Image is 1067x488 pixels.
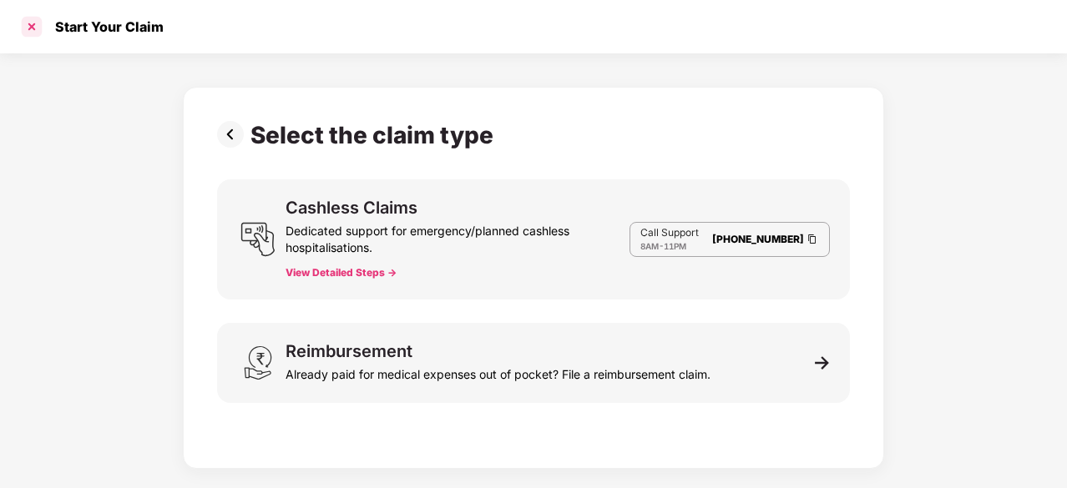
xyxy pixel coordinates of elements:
button: View Detailed Steps -> [286,266,397,279]
img: svg+xml;base64,PHN2ZyBpZD0iUHJldi0zMngzMiIgeG1sbnM9Imh0dHA6Ly93d3cudzMub3JnLzIwMDAvc3ZnIiB3aWR0aD... [217,121,250,148]
img: Clipboard Icon [806,232,819,246]
span: 11PM [664,241,686,251]
div: Start Your Claim [45,18,164,35]
div: - [640,239,699,253]
img: svg+xml;base64,PHN2ZyB3aWR0aD0iMjQiIGhlaWdodD0iMjUiIHZpZXdCb3g9IjAgMCAyNCAyNSIgZmlsbD0ibm9uZSIgeG... [240,222,276,257]
div: Already paid for medical expenses out of pocket? File a reimbursement claim. [286,360,710,383]
img: svg+xml;base64,PHN2ZyB3aWR0aD0iMTEiIGhlaWdodD0iMTEiIHZpZXdCb3g9IjAgMCAxMSAxMSIgZmlsbD0ibm9uZSIgeG... [815,355,830,370]
div: Dedicated support for emergency/planned cashless hospitalisations. [286,216,630,256]
a: [PHONE_NUMBER] [712,233,804,245]
div: Select the claim type [250,121,500,149]
p: Call Support [640,226,699,239]
div: Cashless Claims [286,199,417,216]
div: Reimbursement [286,343,412,360]
span: 8AM [640,241,659,251]
img: svg+xml;base64,PHN2ZyB3aWR0aD0iMjQiIGhlaWdodD0iMzEiIHZpZXdCb3g9IjAgMCAyNCAzMSIgZmlsbD0ibm9uZSIgeG... [240,345,276,380]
